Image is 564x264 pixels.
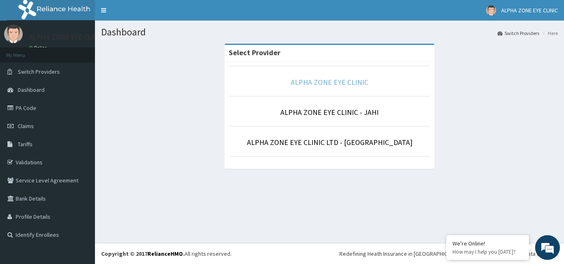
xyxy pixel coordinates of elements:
span: Tariffs [18,140,33,148]
footer: All rights reserved. [95,243,564,264]
strong: Copyright © 2017 . [101,250,185,257]
img: User Image [4,25,23,43]
span: Claims [18,122,34,130]
span: Dashboard [18,86,45,93]
div: We're Online! [453,240,523,247]
span: Switch Providers [18,68,60,75]
span: ALPHA ZONE EYE CLINIC [501,7,558,14]
a: ALPHA ZONE EYE CLINIC [291,77,368,87]
li: Here [540,30,558,37]
a: RelianceHMO [147,250,183,257]
a: Online [29,45,49,51]
a: Switch Providers [498,30,539,37]
h1: Dashboard [101,27,558,37]
p: How may I help you today? [453,248,523,255]
strong: Select Provider [229,48,280,57]
a: ALPHA ZONE EYE CLINIC LTD - [GEOGRAPHIC_DATA] [247,138,412,147]
img: User Image [486,5,496,16]
p: ALPHA ZONE EYE CLINIC [29,33,105,41]
a: ALPHA ZONE EYE CLINIC - JAHI [280,107,379,117]
div: Redefining Heath Insurance in [GEOGRAPHIC_DATA] using Telemedicine and Data Science! [339,250,558,258]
